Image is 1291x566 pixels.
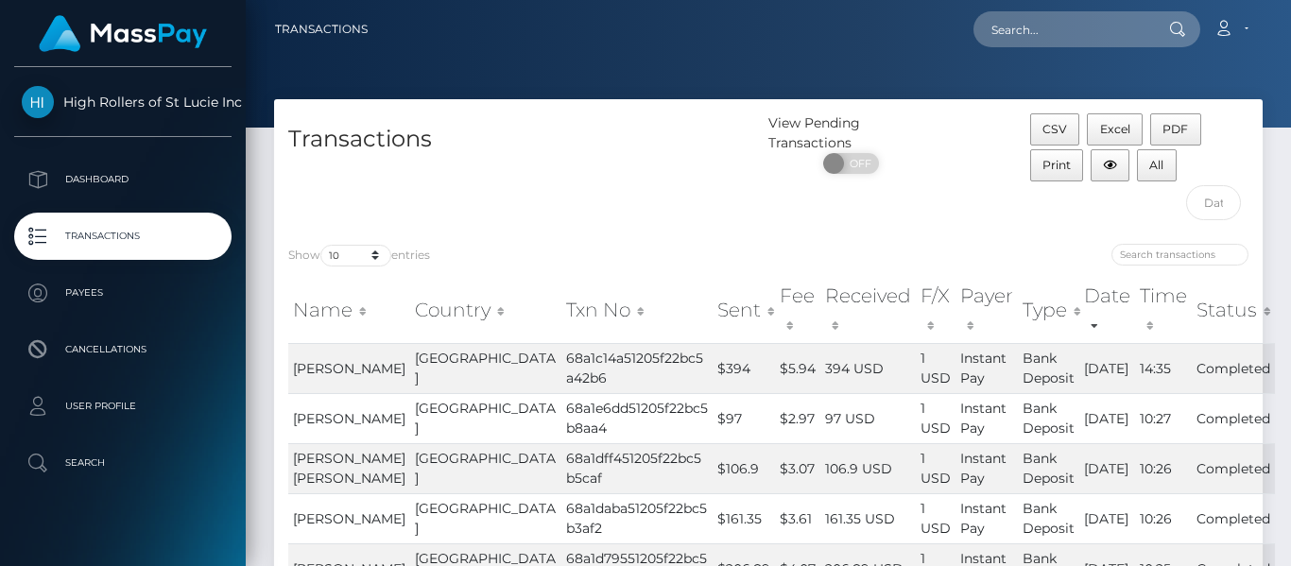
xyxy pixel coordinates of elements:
[775,493,820,543] td: $3.61
[1150,113,1201,146] button: PDF
[713,493,775,543] td: $161.35
[293,510,405,527] span: [PERSON_NAME]
[1111,244,1248,266] input: Search transactions
[288,123,754,156] h4: Transactions
[916,343,955,393] td: 1 USD
[1030,113,1080,146] button: CSV
[22,392,224,420] p: User Profile
[1079,277,1135,344] th: Date: activate to sort column ascending
[713,277,775,344] th: Sent: activate to sort column ascending
[22,279,224,307] p: Payees
[293,410,405,427] span: [PERSON_NAME]
[288,277,410,344] th: Name: activate to sort column ascending
[22,86,54,118] img: High Rollers of St Lucie Inc
[820,393,916,443] td: 97 USD
[1135,443,1192,493] td: 10:26
[410,493,561,543] td: [GEOGRAPHIC_DATA]
[960,350,1007,386] span: Instant Pay
[820,493,916,543] td: 161.35 USD
[1192,277,1275,344] th: Status: activate to sort column ascending
[22,165,224,194] p: Dashboard
[1018,393,1079,443] td: Bank Deposit
[1018,277,1079,344] th: Type: activate to sort column ascending
[960,500,1007,537] span: Instant Pay
[22,222,224,250] p: Transactions
[14,94,232,111] span: High Rollers of St Lucie Inc
[916,443,955,493] td: 1 USD
[1079,393,1135,443] td: [DATE]
[22,449,224,477] p: Search
[1079,493,1135,543] td: [DATE]
[1018,343,1079,393] td: Bank Deposit
[775,343,820,393] td: $5.94
[39,15,207,52] img: MassPay Logo
[1135,493,1192,543] td: 10:26
[820,277,916,344] th: Received: activate to sort column ascending
[1192,443,1275,493] td: Completed
[561,493,713,543] td: 68a1daba51205f22bc5b3af2
[834,153,881,174] span: OFF
[775,393,820,443] td: $2.97
[713,343,775,393] td: $394
[916,277,955,344] th: F/X: activate to sort column ascending
[14,156,232,203] a: Dashboard
[561,343,713,393] td: 68a1c14a51205f22bc5a42b6
[1091,149,1129,181] button: Column visibility
[960,450,1007,487] span: Instant Pay
[1018,443,1079,493] td: Bank Deposit
[410,443,561,493] td: [GEOGRAPHIC_DATA]
[1079,343,1135,393] td: [DATE]
[14,326,232,373] a: Cancellations
[973,11,1151,47] input: Search...
[293,360,405,377] span: [PERSON_NAME]
[22,335,224,364] p: Cancellations
[960,400,1007,437] span: Instant Pay
[820,443,916,493] td: 106.9 USD
[1100,122,1130,136] span: Excel
[1162,122,1188,136] span: PDF
[916,393,955,443] td: 1 USD
[713,393,775,443] td: $97
[14,213,232,260] a: Transactions
[775,443,820,493] td: $3.07
[1192,493,1275,543] td: Completed
[1042,158,1071,172] span: Print
[1135,277,1192,344] th: Time: activate to sort column ascending
[561,443,713,493] td: 68a1dff451205f22bc5b5caf
[955,277,1018,344] th: Payer: activate to sort column ascending
[1087,113,1143,146] button: Excel
[293,450,405,487] span: [PERSON_NAME] [PERSON_NAME]
[288,245,430,266] label: Show entries
[1135,343,1192,393] td: 14:35
[14,269,232,317] a: Payees
[1135,393,1192,443] td: 10:27
[1042,122,1067,136] span: CSV
[820,343,916,393] td: 394 USD
[775,277,820,344] th: Fee: activate to sort column ascending
[410,393,561,443] td: [GEOGRAPHIC_DATA]
[410,277,561,344] th: Country: activate to sort column ascending
[275,9,368,49] a: Transactions
[1192,343,1275,393] td: Completed
[561,277,713,344] th: Txn No: activate to sort column ascending
[768,113,933,153] div: View Pending Transactions
[14,439,232,487] a: Search
[1192,393,1275,443] td: Completed
[713,443,775,493] td: $106.9
[410,343,561,393] td: [GEOGRAPHIC_DATA]
[916,493,955,543] td: 1 USD
[1137,149,1177,181] button: All
[1018,493,1079,543] td: Bank Deposit
[320,245,391,266] select: Showentries
[1030,149,1084,181] button: Print
[14,383,232,430] a: User Profile
[1149,158,1163,172] span: All
[561,393,713,443] td: 68a1e6dd51205f22bc5b8aa4
[1186,185,1241,220] input: Date filter
[1079,443,1135,493] td: [DATE]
